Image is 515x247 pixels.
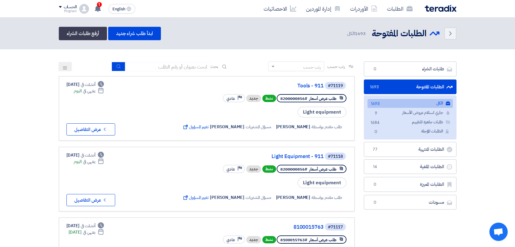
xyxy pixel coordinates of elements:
span: 1693 [372,101,380,107]
span: طلب عرض أسعار [309,237,336,243]
span: Light equipment [297,177,346,188]
span: تغيير المسؤول [182,194,209,201]
div: Mirghani [59,9,77,13]
span: مسؤل المشتريات [246,124,271,130]
a: طلبات جاهزة للتقييم [368,118,453,127]
a: الكل [368,99,453,108]
a: الطلبات المفتوحة1693 [364,79,456,94]
a: طلبات الشراء0 [364,62,456,76]
div: اليوم [74,158,104,165]
span: 0 [372,129,380,135]
span: [PERSON_NAME] [210,194,244,201]
a: الطلبات المميزة0 [364,177,456,192]
div: #71119 [328,84,343,88]
span: ينتهي في [83,229,95,235]
span: طلب مقدم بواسطة [311,124,342,130]
span: ينتهي في [83,158,95,165]
input: ابحث بعنوان أو رقم الطلب [125,62,211,71]
button: عرض التفاصيل [66,194,115,206]
a: إدارة الموردين [301,2,345,16]
span: #8100015763 [280,237,307,243]
div: [DATE] [66,223,104,229]
div: جديد [246,236,261,243]
a: Light Equipment - 911 [202,154,324,159]
span: 1684 [372,120,380,126]
a: أرفع طلبات الشراء [59,27,107,40]
a: الطلبات المنتهية77 [364,142,456,157]
span: أنشئت في [81,81,95,88]
span: #8200000856 [280,166,307,172]
a: الطلبات الملغية14 [364,159,456,174]
a: الطلبات [382,2,417,16]
span: 14 [371,164,379,170]
span: 0 [371,199,379,206]
span: أنشئت في [81,152,95,158]
span: نشط [262,165,276,173]
span: [PERSON_NAME] [276,124,311,130]
a: مسودات0 [364,195,456,210]
a: الأوردرات [345,2,382,16]
span: English [112,7,125,11]
span: ينتهي في [83,88,95,94]
span: عادي [226,237,235,243]
span: 1693 [355,30,366,37]
span: طلب عرض أسعار [309,96,336,101]
button: عرض التفاصيل [66,123,115,136]
span: 9 [372,110,380,117]
div: [DATE] [69,229,104,235]
span: 77 [371,146,379,153]
span: مسؤل المشتريات [246,194,271,201]
div: جديد [246,95,261,102]
a: الطلبات المؤجلة [368,127,453,136]
div: #71118 [328,154,343,159]
span: 1693 [371,84,379,90]
div: [DATE] [66,152,104,158]
span: نشط [262,95,276,102]
img: profile_test.png [79,4,89,14]
button: English [108,4,135,14]
span: [PERSON_NAME] [210,124,244,130]
img: Teradix logo [425,5,456,12]
span: 1 [97,2,102,7]
span: Light equipment [297,107,346,118]
span: #8200000856 [280,96,307,101]
span: أنشئت في [81,223,95,229]
div: #71117 [328,225,343,229]
h2: الطلبات المفتوحة [372,28,427,40]
div: اليوم [74,88,104,94]
div: رتب حسب [303,64,321,70]
span: عادي [226,96,235,101]
span: رتب حسب [327,63,345,70]
div: الحساب [64,5,77,10]
span: بحث [211,63,218,70]
span: 0 [371,182,379,188]
span: عادي [226,166,235,172]
a: الاحصائيات [259,2,301,16]
a: Tools - 911 [202,83,324,89]
a: 8100015763 [202,224,324,230]
div: جديد [246,165,261,173]
span: نشط [262,236,276,243]
span: الكل [347,30,367,37]
span: طلب مقدم بواسطة [311,194,342,201]
span: 0 [371,66,379,72]
a: جاري استلام عروض الأسعار [368,108,453,117]
span: تغيير المسؤول [182,124,209,130]
div: [DATE] [66,81,104,88]
span: طلب عرض أسعار [309,166,336,172]
a: Open chat [489,223,508,241]
span: [PERSON_NAME] [276,194,311,201]
a: ابدأ طلب شراء جديد [108,27,161,40]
